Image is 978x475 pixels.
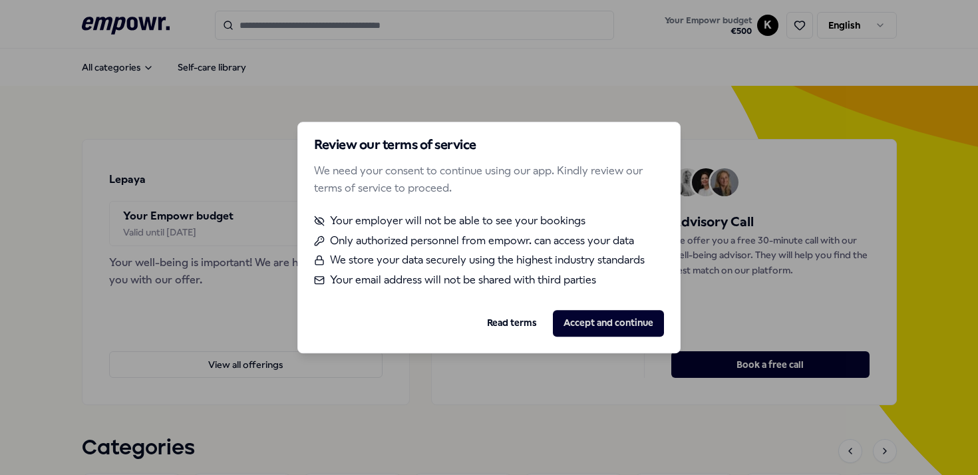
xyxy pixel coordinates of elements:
button: Accept and continue [553,310,664,337]
li: We store your data securely using the highest industry standards [314,252,664,269]
li: Your email address will not be shared with third parties [314,271,664,289]
li: Only authorized personnel from empowr. can access your data [314,232,664,249]
p: We need your consent to continue using our app. Kindly review our terms of service to proceed. [314,162,664,196]
li: Your employer will not be able to see your bookings [314,212,664,230]
h2: Review our terms of service [314,138,664,152]
a: Read terms [487,316,537,331]
button: Read terms [476,310,548,337]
